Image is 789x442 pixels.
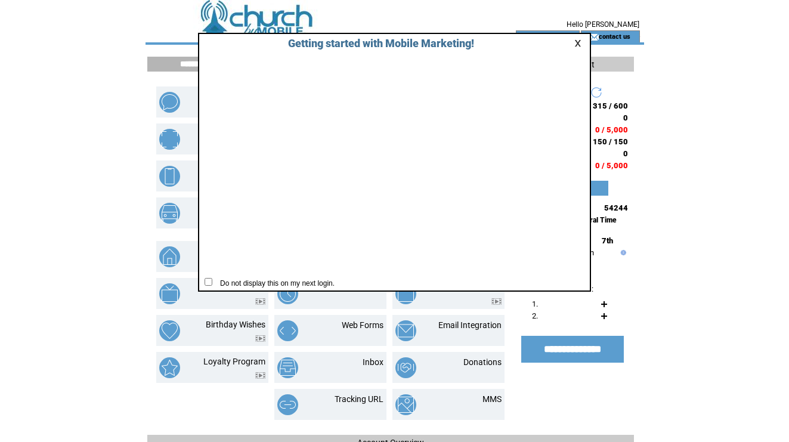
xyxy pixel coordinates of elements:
[595,125,628,134] span: 0 / 5,000
[214,279,335,288] span: Do not display this on my next login.
[595,161,628,170] span: 0 / 5,000
[623,149,628,158] span: 0
[491,298,502,305] img: video.png
[277,394,298,415] img: tracking-url.png
[395,357,416,378] img: donations.png
[335,394,383,404] a: Tracking URL
[623,113,628,122] span: 0
[532,299,538,308] span: 1.
[255,335,265,342] img: video.png
[277,283,298,304] img: scheduled-tasks.png
[255,372,265,379] img: video.png
[203,357,265,366] a: Loyalty Program
[438,320,502,330] a: Email Integration
[342,320,383,330] a: Web Forms
[618,250,626,255] img: help.gif
[482,394,502,404] a: MMS
[395,320,416,341] img: email-integration.png
[159,357,180,378] img: loyalty-program.png
[159,92,180,113] img: text-blast.png
[276,37,474,50] span: Getting started with Mobile Marketing!
[206,320,265,329] a: Birthday Wishes
[604,203,628,212] span: 54244
[363,357,383,367] a: Inbox
[567,20,639,29] span: Hello [PERSON_NAME]
[593,101,628,110] span: 315 / 600
[534,32,543,42] img: account_icon.gif
[255,298,265,305] img: video.png
[395,283,416,304] img: text-to-win.png
[599,32,630,40] a: contact us
[532,311,538,320] span: 2.
[159,320,180,341] img: birthday-wishes.png
[277,320,298,341] img: web-forms.png
[277,357,298,378] img: inbox.png
[593,137,628,146] span: 150 / 150
[590,32,599,42] img: contact_us_icon.gif
[395,394,416,415] img: mms.png
[159,246,180,267] img: property-listing.png
[159,129,180,150] img: mobile-coupons.png
[159,203,180,224] img: vehicle-listing.png
[602,236,613,245] span: 7th
[159,166,180,187] img: mobile-websites.png
[159,283,180,304] img: text-to-screen.png
[463,357,502,367] a: Donations
[574,216,617,224] span: Central Time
